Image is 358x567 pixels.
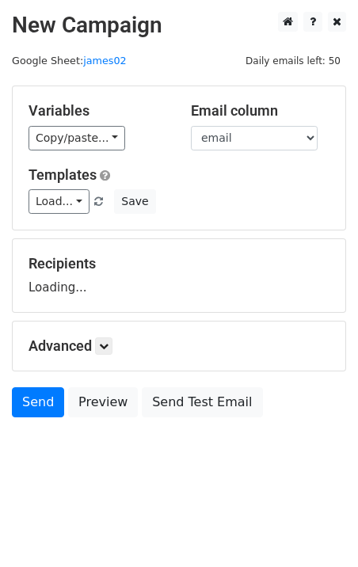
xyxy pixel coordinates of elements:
[29,102,167,120] h5: Variables
[12,387,64,417] a: Send
[29,166,97,183] a: Templates
[29,255,329,296] div: Loading...
[29,337,329,355] h5: Advanced
[240,55,346,67] a: Daily emails left: 50
[29,189,89,214] a: Load...
[114,189,155,214] button: Save
[83,55,127,67] a: james02
[12,55,127,67] small: Google Sheet:
[240,52,346,70] span: Daily emails left: 50
[12,12,346,39] h2: New Campaign
[68,387,138,417] a: Preview
[29,126,125,150] a: Copy/paste...
[142,387,262,417] a: Send Test Email
[191,102,329,120] h5: Email column
[29,255,329,272] h5: Recipients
